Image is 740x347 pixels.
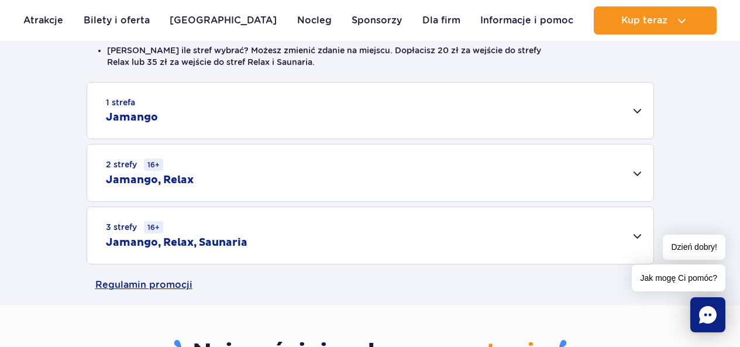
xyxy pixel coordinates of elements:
span: Kup teraz [621,15,667,26]
span: Jak mogę Ci pomóc? [632,264,725,291]
h2: Jamango, Relax [106,173,194,187]
a: Nocleg [297,6,332,35]
span: Dzień dobry! [663,235,725,260]
small: 16+ [144,221,163,233]
a: Atrakcje [23,6,63,35]
a: Dla firm [422,6,460,35]
div: Chat [690,297,725,332]
h2: Jamango, Relax, Saunaria [106,236,247,250]
a: [GEOGRAPHIC_DATA] [170,6,277,35]
button: Kup teraz [594,6,717,35]
small: 3 strefy [106,221,163,233]
a: Bilety i oferta [84,6,150,35]
small: 16+ [144,159,163,171]
small: 1 strefa [106,97,135,108]
h2: Jamango [106,111,158,125]
a: Sponsorzy [352,6,402,35]
small: 2 strefy [106,159,163,171]
li: [PERSON_NAME] ile stref wybrać? Możesz zmienić zdanie na miejscu. Dopłacisz 20 zł za wejście do s... [107,44,634,68]
a: Regulamin promocji [95,264,645,305]
a: Informacje i pomoc [480,6,573,35]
